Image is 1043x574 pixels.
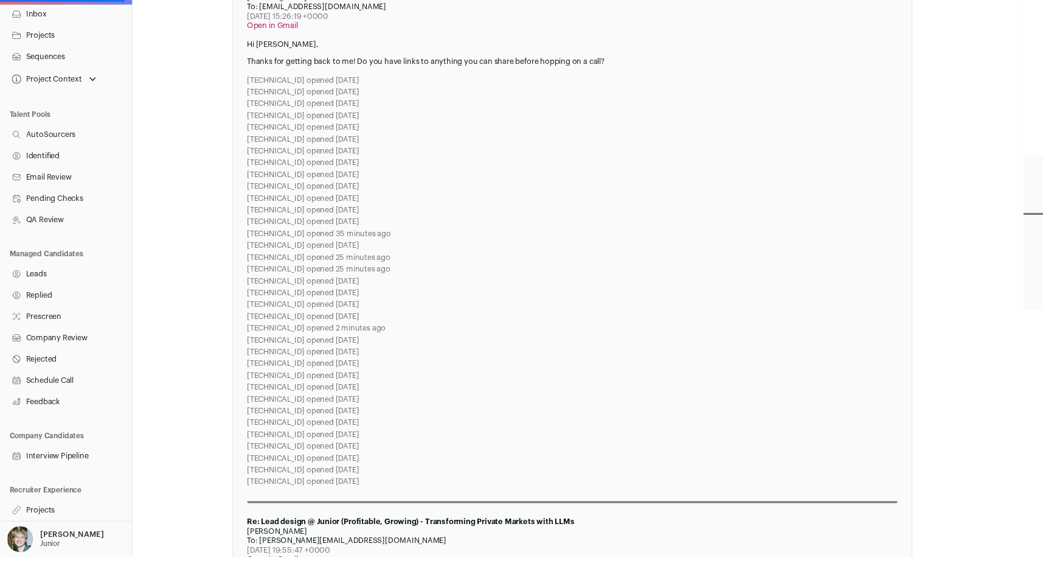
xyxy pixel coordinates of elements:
div: [TECHNICAL_ID] opened [DATE] [255,151,925,161]
p: Junior [41,556,62,565]
div: [TECHNICAL_ID] opened [DATE] [255,78,925,88]
button: Open dropdown [5,542,109,569]
div: [TECHNICAL_ID] opened [DATE] [255,321,925,331]
div: [TECHNICAL_ID] opened [DATE] [255,346,925,355]
div: To: [EMAIL_ADDRESS][DOMAIN_NAME] [255,2,925,12]
div: [TECHNICAL_ID] opened [DATE] [255,175,925,185]
div: [TECHNICAL_ID] opened 2 minutes ago [255,334,925,343]
div: [DATE] 15:26:19 +0000 [255,12,925,22]
div: [TECHNICAL_ID] opened [DATE] [255,114,925,124]
div: [TECHNICAL_ID] opened [DATE] [255,187,925,197]
div: [TECHNICAL_ID] opened [DATE] [255,224,925,234]
div: [TECHNICAL_ID] opened 25 minutes ago [255,261,925,270]
div: [TECHNICAL_ID] opened [DATE] [255,212,925,222]
div: Re: Lead design @ Junior (Profitable, Growing) - Transforming Private Markets with LLMs [255,533,925,543]
a: Open in Gmail [255,23,307,30]
div: [TECHNICAL_ID] opened [DATE] [255,248,925,258]
p: [PERSON_NAME] [41,546,107,556]
div: [TECHNICAL_ID] opened [DATE] [255,370,925,380]
div: [TECHNICAL_ID] opened [DATE] [255,297,925,307]
div: [TECHNICAL_ID] opened [DATE] [255,467,925,477]
p: Thanks for getting back to me! Do you have links to anything you can share before hopping on a call? [255,58,925,68]
div: [TECHNICAL_ID] opened [DATE] [255,90,925,100]
div: Project Context [10,77,85,86]
div: [TECHNICAL_ID] opened [DATE] [255,163,925,173]
div: [TECHNICAL_ID] opened [DATE] [255,394,925,404]
div: [TECHNICAL_ID] opened [DATE] [255,431,925,441]
div: [TECHNICAL_ID] opened [DATE] [255,480,925,489]
div: [TECHNICAL_ID] opened [DATE] [255,127,925,136]
div: To: [PERSON_NAME][EMAIL_ADDRESS][DOMAIN_NAME] [255,553,925,562]
p: Hi [PERSON_NAME], [255,41,925,51]
div: [TECHNICAL_ID] opened [DATE] [255,200,925,209]
div: [TECHNICAL_ID] opened 25 minutes ago [255,273,925,282]
div: [TECHNICAL_ID] opened [DATE] [255,139,925,149]
div: [TECHNICAL_ID] opened [DATE] [255,309,925,319]
div: [TECHNICAL_ID] opened [DATE] [255,443,925,453]
div: [TECHNICAL_ID] opened [DATE] [255,285,925,295]
img: 6494470-medium_jpg [7,542,34,569]
div: [TECHNICAL_ID] opened [DATE] [255,492,925,502]
div: [TECHNICAL_ID] opened [DATE] [255,102,925,112]
button: Open dropdown [10,73,102,90]
div: [TECHNICAL_ID] opened [DATE] [255,455,925,465]
div: [TECHNICAL_ID] opened [DATE] [255,407,925,416]
div: [TECHNICAL_ID] opened [DATE] [255,419,925,429]
div: [DATE] 19:55:47 +0000 [255,562,925,572]
div: [TECHNICAL_ID] opened [DATE] [255,358,925,368]
div: [TECHNICAL_ID] opened 35 minutes ago [255,236,925,246]
div: [PERSON_NAME] [255,543,925,553]
div: [TECHNICAL_ID] opened [DATE] [255,382,925,392]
